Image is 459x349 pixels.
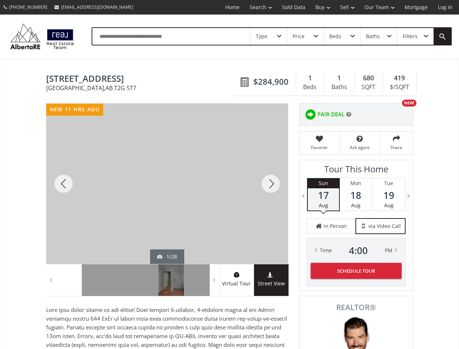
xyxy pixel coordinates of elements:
[328,73,350,83] div: 1
[340,178,372,188] div: Mon
[256,34,267,39] div: Type
[340,190,372,200] span: 18
[373,190,405,200] span: 19
[369,222,401,230] span: via Video Call
[307,304,405,311] span: REALTOR®
[363,73,374,83] span: 680
[233,272,240,278] img: virtual tour icon
[384,202,394,209] span: Aug
[157,253,177,260] div: 1/28
[386,82,412,93] div: $/SQFT
[351,202,361,209] span: Aug
[46,85,237,91] span: [GEOGRAPHIC_DATA] , AB T2G 5T7
[366,34,380,39] div: Baths
[324,222,347,230] span: in Person
[329,34,341,39] div: Beds
[293,34,305,39] div: Price
[349,245,368,256] span: 4 : 00
[220,280,254,288] span: Virtual Tour
[61,4,133,10] span: [EMAIL_ADDRESS][DOMAIN_NAME]
[7,22,77,51] img: Logo
[220,264,254,296] a: virtual tour iconVirtual Tour
[373,178,405,188] div: Tue
[303,107,318,122] img: rating icon
[403,34,418,39] div: Filters
[9,4,47,10] span: [PHONE_NUMBER]
[319,202,328,209] span: Aug
[307,164,406,178] h3: Tour This Home
[343,144,376,151] span: Ask agent
[320,245,392,256] div: Time PM
[46,104,288,264] div: 1410 1 Street SE #1204 Calgary, AB T2G 5T7 - Photo 1 of 28
[46,74,237,85] span: 1410 1 Street SE #1204
[358,82,379,93] div: SQFT
[311,263,402,279] button: Schedule Tour
[253,76,289,87] span: $284,900
[303,144,336,151] span: Favorite
[51,0,137,14] a: [EMAIL_ADDRESS][DOMAIN_NAME]
[328,82,350,93] div: Baths
[46,104,104,116] div: new 11 hrs ago
[300,73,320,83] div: 1
[384,144,409,151] span: Share
[308,190,339,200] span: 17
[402,100,416,107] div: NEW!
[254,280,289,288] span: Street View
[386,73,412,83] div: 419
[318,111,345,118] span: FAIR DEAL
[300,82,320,93] div: Beds
[308,178,339,188] div: Sun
